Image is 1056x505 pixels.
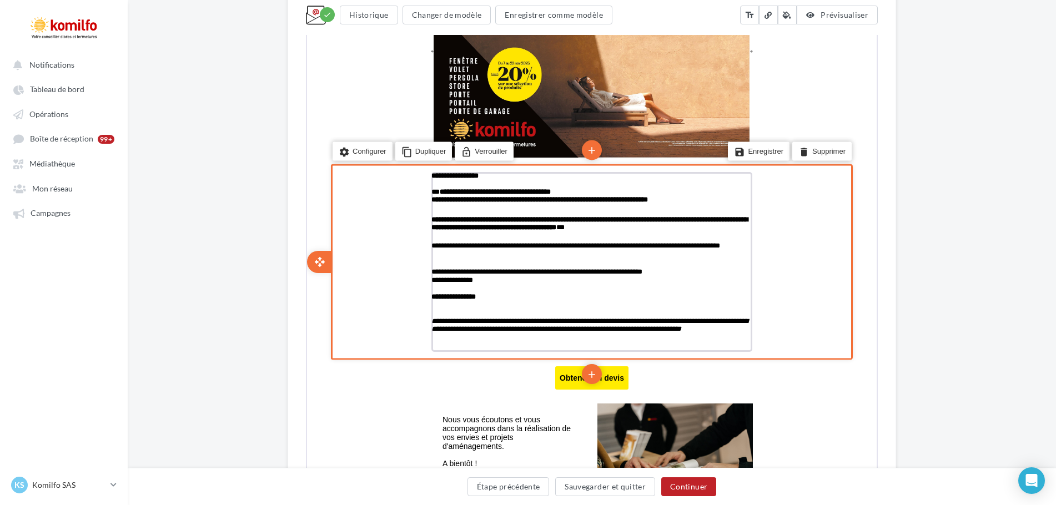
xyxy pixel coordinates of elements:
[148,295,207,314] li: Verrouiller la structure du bloc
[323,11,331,19] i: check
[421,295,482,314] li: Enregistrer le bloc
[327,8,358,17] a: Cliquez-ici
[495,6,612,24] button: Enregistrer comme modèle
[279,294,290,312] i: add
[745,9,755,21] i: text_fields
[32,184,73,193] span: Mon réseau
[32,479,106,491] p: Komilfo SAS
[7,409,18,420] i: open_with
[1018,467,1045,494] div: Open Intercom Messenger
[7,203,121,223] a: Campagnes
[275,292,295,312] li: Ajouter un bloc
[7,128,121,149] a: Boîte de réception 99+
[26,295,86,314] li: Configurer le bloc
[403,6,491,24] button: Changer de modèle
[797,6,878,24] button: Prévisualiser
[7,54,117,74] button: Notifications
[427,296,438,312] i: save
[98,135,114,144] div: 99+
[124,95,446,313] img: OP_HIVER_2025_Affiche_Vitrine_120x80_HD-page-001.jpg
[327,9,358,17] u: Cliquez-ici
[340,6,398,24] button: Historique
[168,300,200,308] span: Verrouiller
[31,209,71,218] span: Campagnes
[215,28,354,84] img: Design_sans_titre_40.png
[491,296,502,312] i: delete
[94,296,105,312] i: content_copy
[32,296,43,312] i: settings
[14,479,24,491] span: KS
[29,159,75,169] span: Médiathèque
[30,85,84,94] span: Tableau de bord
[7,104,121,124] a: Opérations
[7,153,121,173] a: Médiathèque
[29,60,74,69] span: Notifications
[467,477,550,496] button: Étape précédente
[485,295,545,314] li: Supprimer le bloc
[661,477,716,496] button: Continuer
[740,6,759,24] button: text_fields
[88,295,145,314] li: Dupliquer le bloc
[7,178,121,198] a: Mon réseau
[154,296,165,312] i: lock_open
[30,134,93,144] span: Boîte de réception
[29,109,68,119] span: Opérations
[555,477,655,496] button: Sauvegarder et quitter
[9,474,119,496] a: KS Komilfo SAS
[821,10,868,19] span: Prévisualiser
[7,79,121,99] a: Tableau de bord
[320,7,335,22] div: Modifications enregistrées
